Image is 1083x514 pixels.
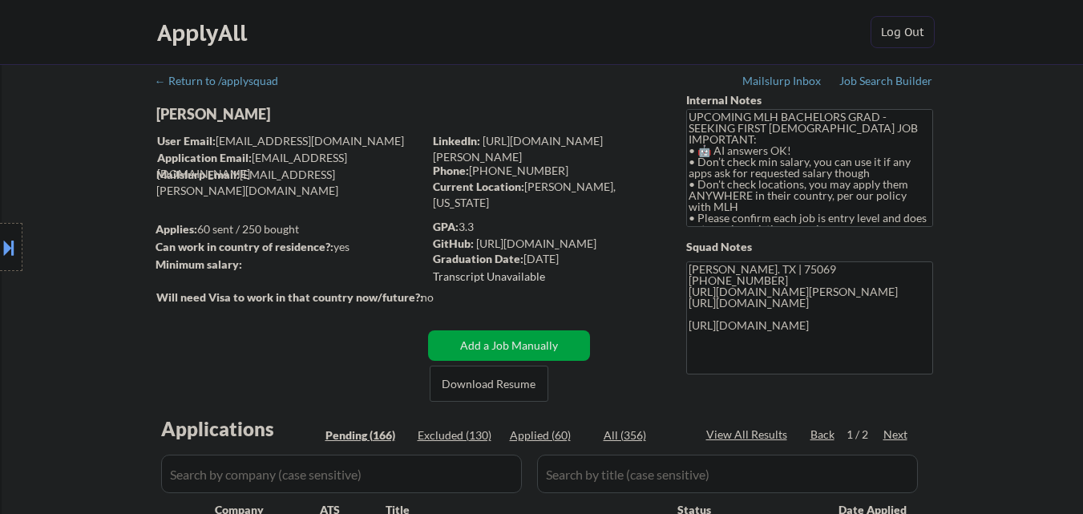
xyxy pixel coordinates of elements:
[871,16,935,48] button: Log Out
[706,427,792,443] div: View All Results
[742,75,822,91] a: Mailslurp Inbox
[157,19,252,47] div: ApplyAll
[686,92,933,108] div: Internal Notes
[433,163,660,179] div: [PHONE_NUMBER]
[433,237,474,250] strong: GitHub:
[839,75,933,91] a: Job Search Builder
[421,289,467,306] div: no
[433,219,662,235] div: 3.3
[155,75,293,87] div: ← Return to /applysquad
[476,237,596,250] a: [URL][DOMAIN_NAME]
[433,134,480,148] strong: LinkedIn:
[604,427,684,443] div: All (356)
[161,419,320,439] div: Applications
[161,455,522,493] input: Search by company (case sensitive)
[157,133,422,149] div: [EMAIL_ADDRESS][DOMAIN_NAME]
[155,75,293,91] a: ← Return to /applysquad
[433,252,523,265] strong: Graduation Date:
[157,150,422,181] div: [EMAIL_ADDRESS][DOMAIN_NAME]
[433,251,660,267] div: [DATE]
[686,239,933,255] div: Squad Notes
[156,290,423,304] strong: Will need Visa to work in that country now/future?:
[433,164,469,177] strong: Phone:
[433,179,660,210] div: [PERSON_NAME], [US_STATE]
[430,366,548,402] button: Download Resume
[156,104,486,124] div: [PERSON_NAME]
[839,75,933,87] div: Job Search Builder
[325,427,406,443] div: Pending (166)
[510,427,590,443] div: Applied (60)
[847,427,883,443] div: 1 / 2
[433,134,603,164] a: [URL][DOMAIN_NAME][PERSON_NAME]
[428,330,590,361] button: Add a Job Manually
[156,167,422,198] div: [EMAIL_ADDRESS][PERSON_NAME][DOMAIN_NAME]
[156,221,422,237] div: 60 sent / 250 bought
[742,75,822,87] div: Mailslurp Inbox
[433,180,524,193] strong: Current Location:
[883,427,909,443] div: Next
[433,220,459,233] strong: GPA:
[810,427,836,443] div: Back
[418,427,498,443] div: Excluded (130)
[537,455,918,493] input: Search by title (case sensitive)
